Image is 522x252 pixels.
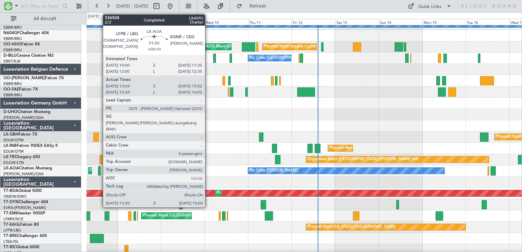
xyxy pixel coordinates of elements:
a: LFMN/NCE [3,216,24,222]
div: No Crew [PERSON_NAME] [250,166,298,176]
a: [PERSON_NAME]/QSA [3,115,44,120]
a: EVRA/[PERSON_NAME] [3,205,46,210]
a: EBBR/BRU [3,81,22,86]
span: [DATE] - [DATE] [116,3,148,9]
a: EBBR/BRU [3,93,22,98]
a: EDLW/DTM [3,149,24,154]
a: LX-AOACitation Mustang [3,166,52,170]
span: LX-AOA [3,166,19,170]
span: N604GF [3,31,19,35]
div: No Crew [GEOGRAPHIC_DATA] ([GEOGRAPHIC_DATA] National) [250,53,364,63]
div: Sun 7 [74,19,117,25]
div: Unplanned Maint [GEOGRAPHIC_DATA] ([PERSON_NAME] Intl) [308,154,418,165]
a: LX-TROLegacy 650 [3,155,40,159]
a: D-IJHOCitation Mustang [3,110,51,114]
span: T7-EAGL [3,223,20,227]
div: Mon 15 [422,19,466,25]
a: OMDW/DWC [3,194,27,199]
div: Tue 9 [161,19,204,25]
span: LX-INB [3,144,17,148]
div: Planned Maint Geneva (Cointrin) [264,42,320,52]
a: T7-BREChallenger 604 [3,234,47,238]
input: A/C (Reg. or Type) [21,1,60,11]
a: T7-RICGlobal 6000 [3,245,39,249]
a: EGGW/LTN [3,160,24,165]
div: Tue 16 [466,19,509,25]
a: LX-INBFalcon 900EX EASy II [3,144,57,148]
span: T7-BDA [3,189,18,193]
a: N604GFChallenger 604 [3,31,49,35]
a: EBBR/BRU [3,25,22,30]
div: Planned Maint [GEOGRAPHIC_DATA] ([GEOGRAPHIC_DATA]) [90,166,198,176]
button: Quick Links [404,1,455,12]
a: LTBA/ISL [3,239,19,244]
a: OO-HHOFalcon 8X [3,42,40,46]
div: Planned Maint Dubai (Al Maktoum Intl) [217,188,284,198]
span: D-IBLU [3,54,17,58]
a: T7-EAGLFalcon 8X [3,223,39,227]
div: Sat 13 [335,19,379,25]
div: Wed 10 [204,19,248,25]
a: [PERSON_NAME]/QSA [3,171,44,177]
span: OO-FAE [3,87,19,92]
button: Refresh [233,1,274,12]
div: Planned Maint [US_STATE] ([GEOGRAPHIC_DATA]) [308,222,396,232]
button: All Aircraft [8,13,74,24]
div: Thu 11 [248,19,291,25]
span: T7-BRE [3,234,17,238]
div: Planned Maint [GEOGRAPHIC_DATA] [143,211,208,221]
a: EDLW/DTM [3,138,24,143]
span: T7-RIC [3,245,16,249]
div: Quick Links [418,3,441,10]
a: OO-[PERSON_NAME]Falcon 7X [3,76,64,80]
div: Mon 8 [118,19,161,25]
span: LX-GBH [3,132,18,137]
a: EBKT/KJK [3,59,20,64]
a: LFPB/LBG [3,228,21,233]
span: OO-[PERSON_NAME] [3,76,45,80]
a: OO-FAEFalcon 7X [3,87,38,92]
span: LX-TRO [3,155,18,159]
span: All Aircraft [18,16,72,21]
a: T7-DYNChallenger 604 [3,200,48,204]
span: T7-DYN [3,200,19,204]
div: Fri 12 [291,19,335,25]
a: T7-BDAGlobal 5000 [3,189,42,193]
span: T7-EMI [3,211,17,215]
div: [DATE] [88,14,99,19]
div: AOG Maint [US_STATE] ([GEOGRAPHIC_DATA]) [206,42,289,52]
a: EBBR/BRU [3,47,22,53]
a: D-IBLUCessna Citation M2 [3,54,54,58]
a: LX-GBHFalcon 7X [3,132,37,137]
span: OO-HHO [3,42,21,46]
span: D-IJHO [3,110,17,114]
div: Planned Maint [GEOGRAPHIC_DATA] ([GEOGRAPHIC_DATA]) [330,143,437,153]
a: EBBR/BRU [3,36,22,41]
a: T7-EMIHawker 900XP [3,211,45,215]
div: Sun 14 [379,19,422,25]
span: Refresh [244,4,272,9]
